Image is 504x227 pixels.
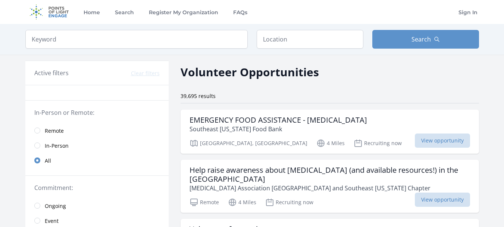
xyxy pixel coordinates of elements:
span: Event [45,217,59,225]
h3: Active filters [34,68,69,77]
a: Help raise awareness about [MEDICAL_DATA] (and available resources!) in the [GEOGRAPHIC_DATA] [ME... [181,160,479,213]
span: View opportunity [415,193,470,207]
p: 4 Miles [316,139,345,148]
a: In-Person [25,138,169,153]
span: Remote [45,127,64,135]
legend: Commitment: [34,183,160,192]
button: Clear filters [131,70,160,77]
p: 4 Miles [228,198,256,207]
h3: EMERGENCY FOOD ASSISTANCE - [MEDICAL_DATA] [190,116,367,125]
p: [GEOGRAPHIC_DATA], [GEOGRAPHIC_DATA] [190,139,307,148]
span: View opportunity [415,134,470,148]
p: Southeast [US_STATE] Food Bank [190,125,367,134]
span: In-Person [45,142,69,150]
button: Search [372,30,479,49]
a: Ongoing [25,198,169,213]
span: Search [411,35,431,44]
p: [MEDICAL_DATA] Association [GEOGRAPHIC_DATA] and Southeast [US_STATE] Chapter [190,184,470,193]
a: EMERGENCY FOOD ASSISTANCE - [MEDICAL_DATA] Southeast [US_STATE] Food Bank [GEOGRAPHIC_DATA], [GEO... [181,110,479,154]
legend: In-Person or Remote: [34,108,160,117]
span: Ongoing [45,202,66,210]
p: Recruiting now [354,139,402,148]
p: Recruiting now [265,198,313,207]
a: All [25,153,169,168]
p: Remote [190,198,219,207]
h2: Volunteer Opportunities [181,64,319,80]
h3: Help raise awareness about [MEDICAL_DATA] (and available resources!) in the [GEOGRAPHIC_DATA] [190,166,470,184]
input: Keyword [25,30,248,49]
a: Remote [25,123,169,138]
span: All [45,157,51,165]
span: 39,695 results [181,92,216,99]
input: Location [257,30,363,49]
